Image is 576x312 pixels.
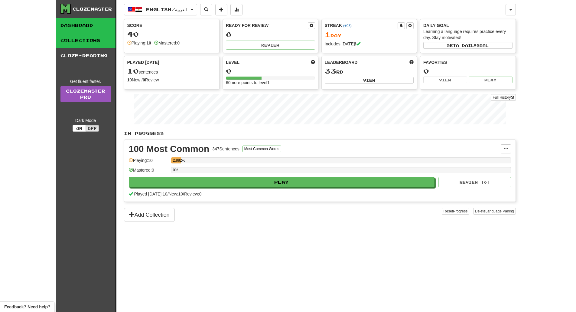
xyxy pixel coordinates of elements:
[184,192,202,196] span: Review: 0
[442,208,469,215] button: ResetProgress
[226,80,315,86] div: 60 more points to level 1
[325,31,414,39] div: Day
[124,130,516,136] p: In Progress
[343,24,352,28] a: (+03)
[226,41,315,50] button: Review
[60,78,111,84] div: Get fluent faster.
[212,146,239,152] div: 347 Sentences
[4,304,50,310] span: Open feedback widget
[177,41,180,45] strong: 0
[226,59,239,65] span: Level
[226,31,315,38] div: 0
[134,192,167,196] span: Played [DATE]: 10
[456,43,477,48] span: a daily
[129,157,168,167] div: Playing: 10
[423,59,513,65] div: Favorites
[127,40,151,46] div: Playing:
[325,41,414,47] div: Includes [DATE]!
[325,22,398,28] div: Streak
[423,67,513,75] div: 0
[124,208,175,222] button: Add Collection
[86,125,99,132] button: Off
[127,77,132,82] strong: 10
[146,7,187,12] span: English / العربية
[146,41,151,45] strong: 10
[56,18,116,33] a: Dashboard
[173,157,181,163] div: 2.882%
[325,67,336,75] span: 33
[143,77,145,82] strong: 0
[409,59,414,65] span: This week in points, UTC
[73,125,86,132] button: On
[453,209,467,213] span: Progress
[423,77,467,83] button: View
[423,42,513,49] button: Seta dailygoal
[423,22,513,28] div: Daily Goal
[127,77,216,83] div: New / Review
[311,59,315,65] span: Score more points to level up
[230,4,242,15] button: More stats
[325,67,414,75] div: rd
[60,86,111,102] a: ClozemasterPro
[200,4,212,15] button: Search sentences
[56,48,116,63] a: Cloze-Reading
[129,177,435,187] button: Play
[127,30,216,38] div: 40
[226,22,308,28] div: Ready for Review
[73,6,112,12] div: Clozemaster
[129,144,210,153] div: 100 Most Common
[168,192,169,196] span: /
[469,77,513,83] button: Play
[124,4,197,15] button: English/العربية
[438,177,511,187] button: Review (0)
[127,59,159,65] span: Played [DATE]
[325,30,330,39] span: 1
[325,59,358,65] span: Leaderboard
[127,67,216,75] div: sentences
[473,208,516,215] button: DeleteLanguage Pairing
[129,167,168,177] div: Mastered: 0
[242,146,281,152] button: Most Common Words
[423,28,513,41] div: Learning a language requires practice every day. Stay motivated!
[183,192,184,196] span: /
[215,4,227,15] button: Add sentence to collection
[325,77,414,84] button: View
[56,33,116,48] a: Collections
[169,192,183,196] span: New: 10
[154,40,180,46] div: Mastered:
[491,94,516,101] button: Full History
[226,67,315,75] div: 0
[60,117,111,123] div: Dark Mode
[127,22,216,28] div: Score
[127,67,139,75] span: 10
[485,209,514,213] span: Language Pairing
